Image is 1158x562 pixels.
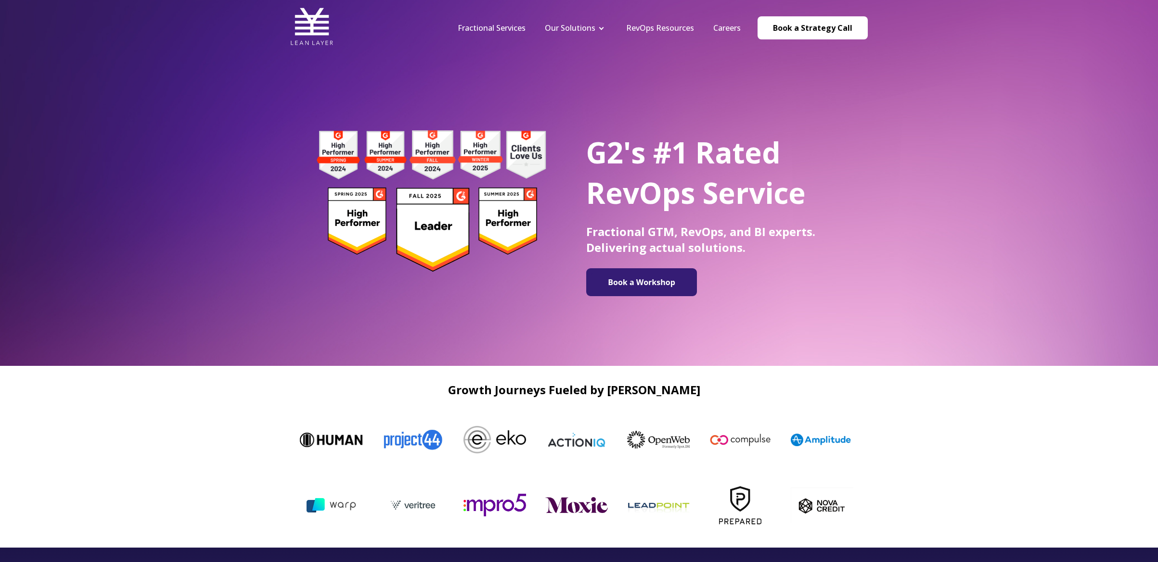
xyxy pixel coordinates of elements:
[458,23,526,33] a: Fractional Services
[708,424,770,456] img: Compulse
[586,133,806,212] span: G2's #1 Rated RevOps Service
[758,16,868,39] a: Book a Strategy Call
[298,433,361,447] img: Human
[544,432,606,448] img: ActionIQ
[290,5,334,48] img: Lean Layer Logo
[629,474,692,537] img: leadpoint
[384,491,446,519] img: veritree
[626,431,688,449] img: OpenWeb
[626,23,694,33] a: RevOps Resources
[300,127,562,275] img: g2 badges
[591,272,692,292] img: Book a Workshop
[380,423,443,456] img: Project44
[302,493,364,518] img: warp ai
[789,434,852,446] img: Amplitude
[545,23,595,33] a: Our Solutions
[448,23,750,33] div: Navigation Menu
[793,487,855,523] img: nova_c
[290,383,858,396] h2: Growth Journeys Fueled by [PERSON_NAME]
[547,497,610,512] img: moxie
[711,474,773,537] img: Prepared-Logo
[713,23,741,33] a: Careers
[462,426,525,453] img: Eko
[465,494,528,516] img: mpro5
[586,224,815,255] span: Fractional GTM, RevOps, and BI experts. Delivering actual solutions.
